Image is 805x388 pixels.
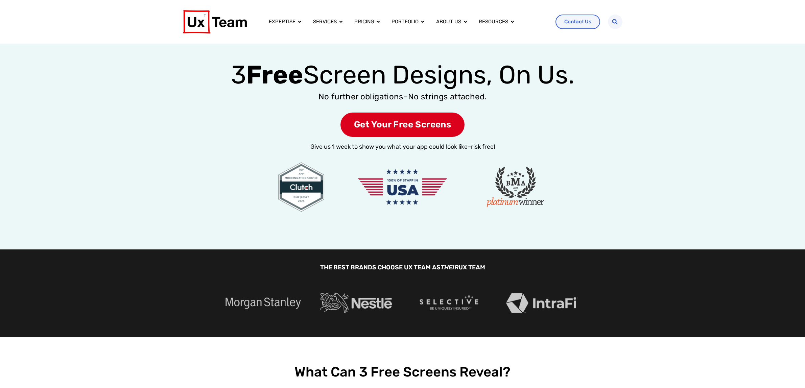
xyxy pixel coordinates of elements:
[479,18,508,26] a: Resources
[278,162,325,212] img: Clutch top user experience company for app modernization in New Jersey
[294,364,511,380] h2: What Can 3 Free Screens Reveal?
[354,18,374,26] a: Pricing
[340,113,465,137] span: Get Your Free Screens
[564,19,591,24] span: Contact Us
[420,295,478,311] img: Selective Insurance Logo
[441,264,458,271] em: THEIR
[608,15,622,29] div: Search
[263,15,550,28] nav: Menu
[246,60,303,90] strong: Free
[480,165,550,209] img: 2020 Summer Awards Platinum AwardBest Mobile App Design
[436,18,461,26] a: About us
[183,10,247,33] img: UX Team Logo
[183,263,622,272] p: THE BEST BRANDS CHOOSE UX TEAM AS UX TEAM
[555,15,600,29] a: Contact Us
[263,15,550,28] div: Menu Toggle
[313,18,337,26] a: Services
[269,18,295,26] a: Expertise
[392,18,419,26] a: Portfolio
